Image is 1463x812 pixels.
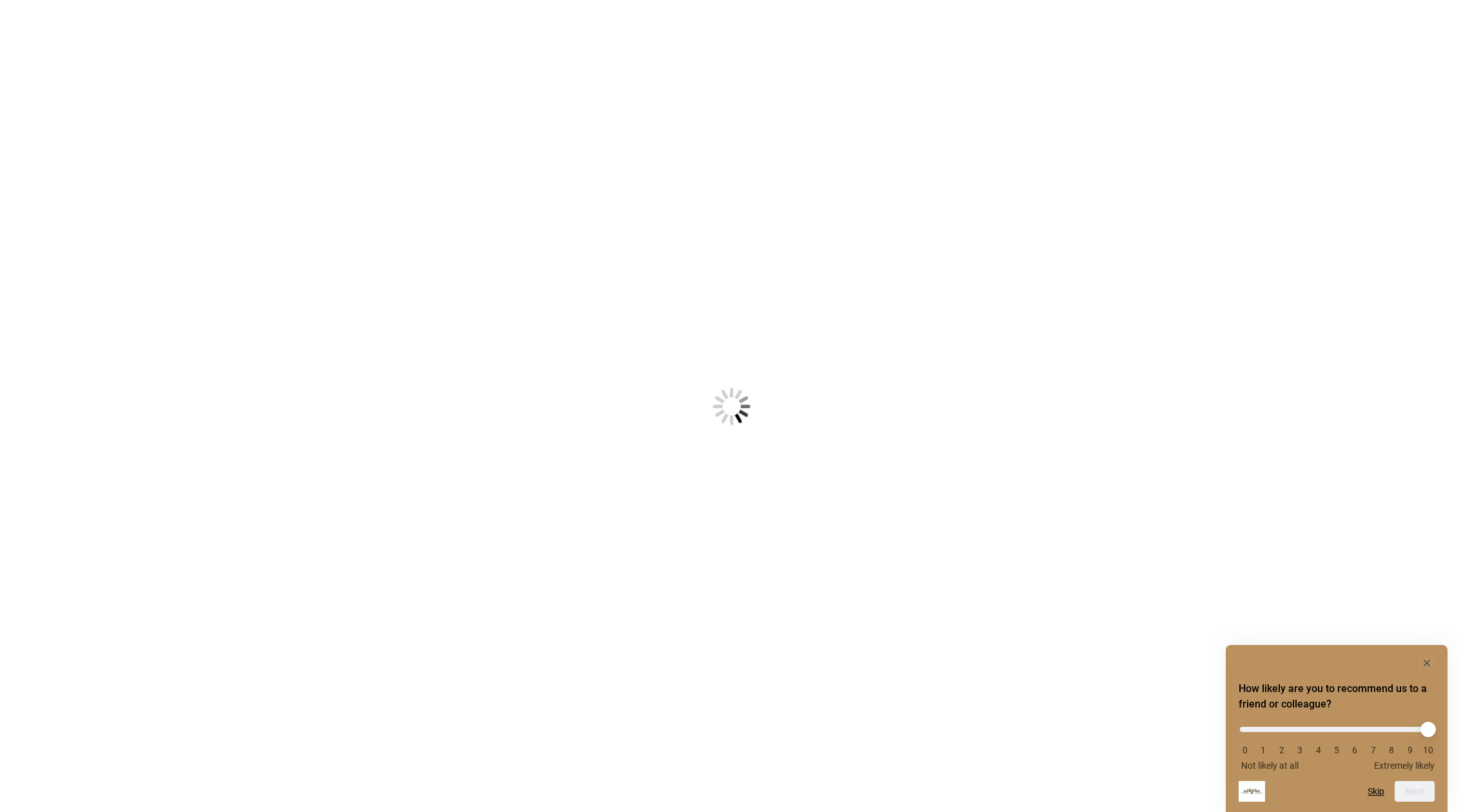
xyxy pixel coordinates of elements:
li: 4 [1312,745,1325,755]
button: Hide survey [1419,655,1435,671]
li: 2 [1275,745,1288,755]
li: 6 [1348,745,1361,755]
li: 9 [1404,745,1417,755]
span: Not likely at all [1241,760,1299,771]
li: 0 [1239,745,1252,755]
li: 5 [1330,745,1343,755]
li: 8 [1385,745,1398,755]
div: How likely are you to recommend us to a friend or colleague? Select an option from 0 to 10, with ... [1239,655,1435,802]
li: 7 [1367,745,1380,755]
div: How likely are you to recommend us to a friend or colleague? Select an option from 0 to 10, with ... [1239,717,1435,771]
button: Next question [1395,781,1435,802]
li: 10 [1422,745,1435,755]
span: Extremely likely [1374,760,1435,771]
button: Skip [1368,786,1384,797]
li: 3 [1293,745,1306,755]
li: 1 [1257,745,1270,755]
img: Loading [649,324,814,489]
h2: How likely are you to recommend us to a friend or colleague? Select an option from 0 to 10, with ... [1239,681,1435,712]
